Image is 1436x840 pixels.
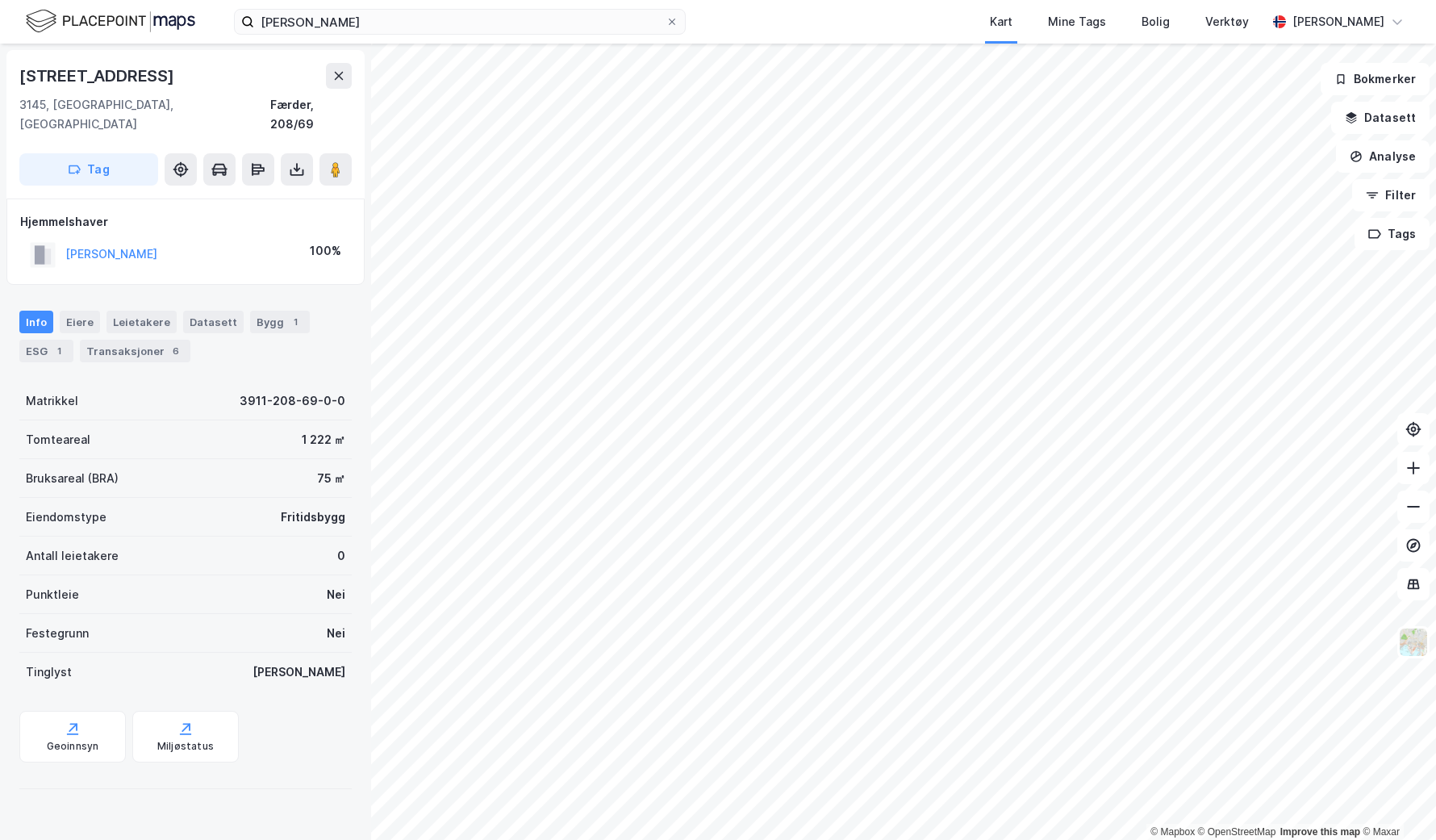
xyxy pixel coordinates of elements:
[1336,140,1430,173] button: Analyse
[51,343,67,359] div: 1
[157,740,214,753] div: Miljøstatus
[26,585,79,604] div: Punktleie
[19,340,73,362] div: ESG
[1398,627,1429,658] img: Z
[1198,826,1276,838] a: OpenStreetMap
[270,95,352,134] div: Færder, 208/69
[287,314,303,330] div: 1
[240,391,345,411] div: 3911-208-69-0-0
[1352,179,1430,211] button: Filter
[327,585,345,604] div: Nei
[26,508,106,527] div: Eiendomstype
[80,340,190,362] div: Transaksjoner
[337,546,345,566] div: 0
[26,7,195,36] img: logo.f888ab2527a4732fd821a326f86c7f29.svg
[1205,12,1249,31] div: Verktøy
[26,391,78,411] div: Matrikkel
[20,212,351,232] div: Hjemmelshaver
[26,546,119,566] div: Antall leietakere
[26,430,90,449] div: Tomteareal
[1280,826,1360,838] a: Improve this map
[1292,12,1384,31] div: [PERSON_NAME]
[281,508,345,527] div: Fritidsbygg
[19,95,270,134] div: 3145, [GEOGRAPHIC_DATA], [GEOGRAPHIC_DATA]
[1331,102,1430,134] button: Datasett
[990,12,1012,31] div: Kart
[1321,63,1430,95] button: Bokmerker
[1142,12,1170,31] div: Bolig
[106,311,177,333] div: Leietakere
[26,469,119,488] div: Bruksareal (BRA)
[26,662,72,682] div: Tinglyst
[26,624,89,643] div: Festegrunn
[19,311,53,333] div: Info
[19,153,158,186] button: Tag
[1048,12,1106,31] div: Mine Tags
[310,241,341,261] div: 100%
[1355,763,1436,840] iframe: Chat Widget
[250,311,310,333] div: Bygg
[254,10,666,34] input: Søk på adresse, matrikkel, gårdeiere, leietakere eller personer
[302,430,345,449] div: 1 222 ㎡
[253,662,345,682] div: [PERSON_NAME]
[1355,218,1430,250] button: Tags
[60,311,100,333] div: Eiere
[183,311,244,333] div: Datasett
[317,469,345,488] div: 75 ㎡
[19,63,177,89] div: [STREET_ADDRESS]
[47,740,99,753] div: Geoinnsyn
[1150,826,1195,838] a: Mapbox
[168,343,184,359] div: 6
[327,624,345,643] div: Nei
